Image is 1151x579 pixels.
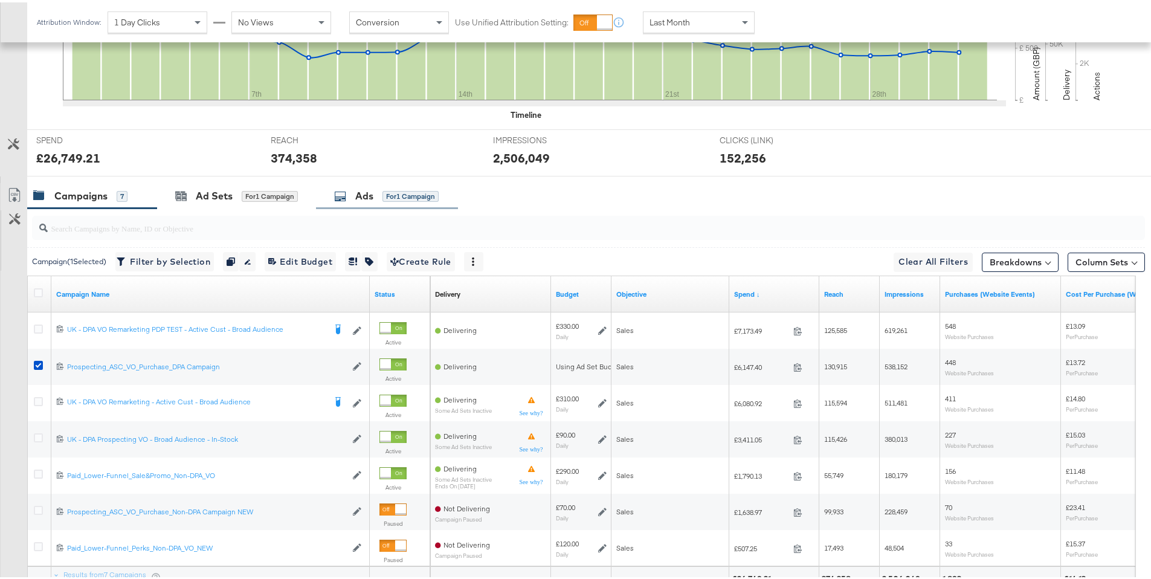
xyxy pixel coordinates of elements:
[435,550,490,557] sub: Campaign Paused
[945,512,994,519] sub: Website Purchases
[556,360,623,369] div: Using Ad Set Budget
[885,505,908,514] span: 228,459
[720,132,810,144] span: CLICKS (LINK)
[67,541,346,551] a: Paid_Lower-Funnel_Perks_Non-DPA_VO_NEW
[32,254,106,265] div: Campaign ( 1 Selected)
[1066,392,1085,401] span: £14.80
[379,409,407,416] label: Active
[435,480,492,487] sub: ends on [DATE]
[265,250,336,269] button: Edit Budget
[945,392,956,401] span: 411
[1091,70,1102,98] text: Actions
[734,324,788,333] span: £7,173.49
[616,360,634,369] span: Sales
[556,537,579,546] div: £120.00
[67,505,346,514] div: Prospecting_ASC_VO_Purchase_Non-DPA Campaign NEW
[271,147,317,164] div: 374,358
[379,372,407,380] label: Active
[1066,428,1085,437] span: £15.03
[1066,512,1098,519] sub: Per Purchase
[616,505,634,514] span: Sales
[898,252,968,267] span: Clear All Filters
[1031,45,1042,98] text: Amount (GBP)
[734,360,788,369] span: £6,147.40
[1066,319,1085,328] span: £13.09
[1066,500,1085,509] span: £23.41
[435,287,460,297] a: Reflects the ability of your Ad Campaign to achieve delivery based on ad states, schedule and bud...
[493,132,584,144] span: IMPRESSIONS
[117,189,127,199] div: 7
[824,360,847,369] span: 130,915
[54,187,108,201] div: Campaigns
[824,505,843,514] span: 99,933
[885,287,935,297] a: The number of times your ad was served. On mobile apps an ad is counted as served the first time ...
[734,542,788,551] span: £507.25
[382,189,439,199] div: for 1 Campaign
[379,445,407,453] label: Active
[945,331,994,338] sub: Website Purchases
[67,360,346,370] a: Prospecting_ASC_VO_Purchase_DPA Campaign
[48,209,1043,233] input: Search Campaigns by Name, ID or Objective
[36,132,127,144] span: SPEND
[67,360,346,369] div: Prospecting_ASC_VO_Purchase_DPA Campaign
[67,322,325,334] a: UK - DPA VO Remarketing PDP TEST - Active Cust - Broad Audience
[1066,548,1098,555] sub: Per Purchase
[379,554,407,561] label: Paused
[945,367,994,374] sub: Website Purchases
[720,147,766,164] div: 152,256
[443,323,477,332] span: Delivering
[556,392,579,401] div: £310.00
[1066,331,1098,338] sub: Per Purchase
[511,107,541,118] div: Timeline
[824,396,847,405] span: 115,594
[556,464,579,474] div: £290.00
[271,132,361,144] span: REACH
[885,360,908,369] span: 538,152
[616,541,634,550] span: Sales
[945,537,952,546] span: 33
[945,548,994,555] sub: Website Purchases
[67,395,325,404] div: UK - DPA VO Remarketing - Active Cust - Broad Audience
[238,15,274,25] span: No Views
[556,428,575,438] div: £90.00
[982,250,1059,270] button: Breakdowns
[556,287,607,297] a: The maximum amount you're willing to spend on your ads, on average each day or over the lifetime ...
[455,15,569,26] label: Use Unified Attribution Setting:
[885,468,908,477] span: 180,179
[435,474,492,480] sub: Some Ad Sets Inactive
[67,322,325,332] div: UK - DPA VO Remarketing PDP TEST - Active Cust - Broad Audience
[435,441,492,448] sub: Some Ad Sets Inactive
[556,476,569,483] sub: Daily
[885,323,908,332] span: 619,261
[650,15,690,25] span: Last Month
[945,439,994,447] sub: Website Purchases
[734,469,788,478] span: £1,790.13
[556,512,569,519] sub: Daily
[1066,403,1098,410] sub: Per Purchase
[556,439,569,447] sub: Daily
[379,336,407,344] label: Active
[379,517,407,525] label: Paused
[734,505,788,514] span: £1,638.97
[1066,355,1085,364] span: £13.72
[356,15,399,25] span: Conversion
[390,252,451,267] span: Create Rule
[824,541,843,550] span: 17,493
[885,541,904,550] span: 48,504
[945,428,956,437] span: 227
[824,468,843,477] span: 55,749
[1066,367,1098,374] sub: Per Purchase
[616,432,634,441] span: Sales
[67,432,346,442] a: UK - DPA Prospecting VO - Broad Audience - In-Stock
[556,319,579,329] div: £330.00
[375,287,425,297] a: Shows the current state of your Ad Campaign.
[355,187,373,201] div: Ads
[616,468,634,477] span: Sales
[379,481,407,489] label: Active
[443,393,477,402] span: Delivering
[36,16,102,24] div: Attribution Window:
[67,505,346,515] a: Prospecting_ASC_VO_Purchase_Non-DPA Campaign NEW
[114,15,160,25] span: 1 Day Clicks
